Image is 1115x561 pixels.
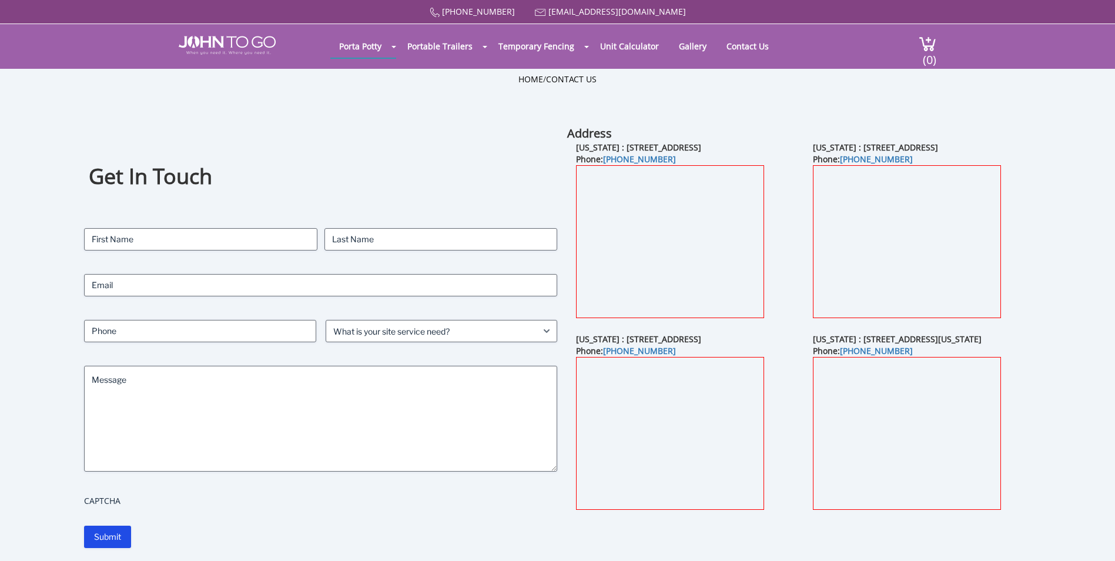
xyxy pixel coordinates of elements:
[548,6,686,17] a: [EMAIL_ADDRESS][DOMAIN_NAME]
[576,345,676,356] b: Phone:
[84,495,557,507] label: CAPTCHA
[330,35,390,58] a: Porta Potty
[922,42,936,68] span: (0)
[84,228,317,251] input: First Name
[84,526,131,548] input: Submit
[399,35,481,58] a: Portable Trailers
[576,142,701,153] b: [US_STATE] : [STREET_ADDRESS]
[518,74,543,85] a: Home
[919,36,936,52] img: cart a
[490,35,583,58] a: Temporary Fencing
[718,35,778,58] a: Contact Us
[567,125,612,141] b: Address
[603,345,676,356] a: [PHONE_NUMBER]
[840,345,913,356] a: [PHONE_NUMBER]
[430,8,440,18] img: Call
[591,35,668,58] a: Unit Calculator
[813,345,913,356] b: Phone:
[603,153,676,165] a: [PHONE_NUMBER]
[840,153,913,165] a: [PHONE_NUMBER]
[576,333,701,345] b: [US_STATE] : [STREET_ADDRESS]
[535,9,546,16] img: Mail
[518,74,597,85] ul: /
[89,162,553,191] h1: Get In Touch
[442,6,515,17] a: [PHONE_NUMBER]
[324,228,558,251] input: Last Name
[813,153,913,165] b: Phone:
[813,333,982,345] b: [US_STATE] : [STREET_ADDRESS][US_STATE]
[813,142,938,153] b: [US_STATE] : [STREET_ADDRESS]
[84,274,557,296] input: Email
[179,36,276,55] img: JOHN to go
[670,35,715,58] a: Gallery
[576,153,676,165] b: Phone:
[84,320,316,342] input: Phone
[546,74,597,85] a: Contact Us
